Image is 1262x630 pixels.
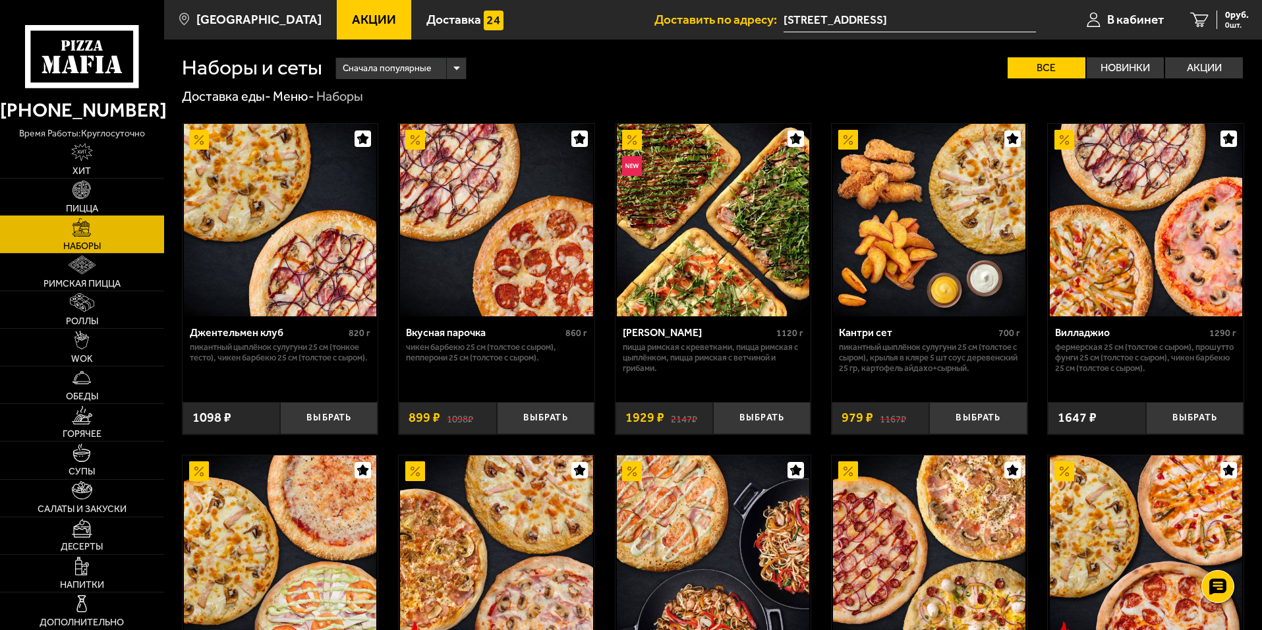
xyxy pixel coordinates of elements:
[405,130,425,150] img: Акционный
[832,124,1027,316] a: АкционныйКантри сет
[622,156,642,176] img: Новинка
[776,328,803,339] span: 1120 г
[497,402,594,434] button: Выбрать
[61,542,103,552] span: Десерты
[71,355,93,364] span: WOK
[929,402,1027,434] button: Выбрать
[316,88,363,105] div: Наборы
[349,328,370,339] span: 820 г
[565,328,587,339] span: 860 г
[352,13,396,26] span: Акции
[63,242,101,251] span: Наборы
[1008,57,1085,78] label: Все
[622,461,642,481] img: Акционный
[623,326,774,339] div: [PERSON_NAME]
[1165,57,1243,78] label: Акции
[182,57,322,78] h1: Наборы и сеты
[409,411,440,424] span: 899 ₽
[1225,21,1249,29] span: 0 шт.
[1058,411,1097,424] span: 1647 ₽
[40,618,124,627] span: Дополнительно
[839,326,995,339] div: Кантри сет
[616,124,811,316] a: АкционныйНовинкаМама Миа
[406,342,587,363] p: Чикен Барбекю 25 см (толстое с сыром), Пепперони 25 см (толстое с сыром).
[38,505,127,514] span: Салаты и закуски
[1225,11,1249,20] span: 0 руб.
[43,279,121,289] span: Римская пицца
[280,402,378,434] button: Выбрать
[671,411,697,424] s: 2147 ₽
[184,124,376,316] img: Джентельмен клуб
[1048,124,1244,316] a: АкционныйВилладжио
[1146,402,1244,434] button: Выбрать
[343,56,431,81] span: Сначала популярные
[1209,328,1236,339] span: 1290 г
[183,124,378,316] a: АкционныйДжентельмен клуб
[66,317,98,326] span: Роллы
[1055,342,1236,374] p: Фермерская 25 см (толстое с сыром), Прошутто Фунги 25 см (толстое с сыром), Чикен Барбекю 25 см (...
[273,88,314,104] a: Меню-
[1107,13,1164,26] span: В кабинет
[1087,57,1164,78] label: Новинки
[192,411,231,424] span: 1098 ₽
[1054,461,1074,481] img: Акционный
[838,130,858,150] img: Акционный
[998,328,1020,339] span: 700 г
[406,326,562,339] div: Вкусная парочка
[72,167,91,176] span: Хит
[839,342,1020,374] p: Пикантный цыплёнок сулугуни 25 см (толстое с сыром), крылья в кляре 5 шт соус деревенский 25 гр, ...
[189,461,209,481] img: Акционный
[182,88,271,104] a: Доставка еды-
[66,204,98,214] span: Пицца
[484,11,503,30] img: 15daf4d41897b9f0e9f617042186c801.svg
[196,13,322,26] span: [GEOGRAPHIC_DATA]
[784,8,1036,32] input: Ваш адрес доставки
[190,326,346,339] div: Джентельмен клуб
[400,124,592,316] img: Вкусная парочка
[842,411,873,424] span: 979 ₽
[833,124,1025,316] img: Кантри сет
[654,13,784,26] span: Доставить по адресу:
[622,130,642,150] img: Акционный
[838,461,858,481] img: Акционный
[623,342,804,374] p: Пицца Римская с креветками, Пицца Римская с цыплёнком, Пицца Римская с ветчиной и грибами.
[405,461,425,481] img: Акционный
[625,411,664,424] span: 1929 ₽
[1050,124,1242,316] img: Вилладжио
[190,342,371,363] p: Пикантный цыплёнок сулугуни 25 см (тонкое тесто), Чикен Барбекю 25 см (толстое с сыром).
[426,13,481,26] span: Доставка
[617,124,809,316] img: Мама Миа
[1055,326,1206,339] div: Вилладжио
[447,411,473,424] s: 1098 ₽
[1054,130,1074,150] img: Акционный
[399,124,594,316] a: АкционныйВкусная парочка
[880,411,906,424] s: 1167 ₽
[713,402,811,434] button: Выбрать
[69,467,95,476] span: Супы
[60,581,104,590] span: Напитки
[189,130,209,150] img: Акционный
[66,392,98,401] span: Обеды
[63,430,101,439] span: Горячее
